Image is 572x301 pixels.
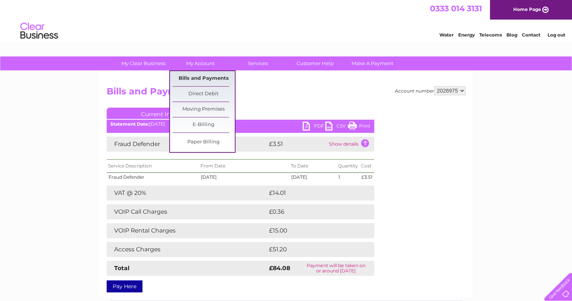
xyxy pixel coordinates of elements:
td: [DATE] [199,173,289,182]
td: Show details [327,137,374,152]
a: Paper Billing [173,135,235,150]
a: CSV [325,122,348,132]
div: Clear Business is a trading name of Verastar Limited (registered in [GEOGRAPHIC_DATA] No. 3667643... [109,4,465,36]
a: Make A Payment [341,56,404,70]
h2: Bills and Payments [107,86,465,100]
td: VOIP Rental Charges [107,223,267,238]
a: PDF [303,122,325,132]
a: Contact [522,32,540,38]
td: £14.01 [267,185,358,201]
td: Fraud Defender [107,173,199,182]
a: Moving Premises [173,102,235,117]
th: Cost [359,160,374,173]
td: VAT @ 20% [107,185,267,201]
td: 1 [336,173,359,182]
strong: £84.08 [269,265,290,272]
a: Bills and Payments [173,71,235,86]
td: £15.00 [267,223,358,238]
td: VOIP Call Charges [107,204,267,219]
a: Blog [506,32,517,38]
a: Telecoms [479,32,502,38]
td: Fraud Defender [107,137,267,152]
th: Quantity [336,160,359,173]
a: Services [227,56,289,70]
strong: Total [114,265,130,272]
a: Water [439,32,454,38]
td: £3.51 [267,137,327,152]
a: Log out [547,32,565,38]
th: From Date [199,160,289,173]
b: Statement Date: [110,121,149,127]
td: Payment will be taken on or around [DATE] [298,261,374,276]
a: Print [348,122,370,132]
a: Current Invoice [107,108,220,119]
img: logo.png [20,20,58,43]
td: Access Charges [107,242,267,257]
a: 0333 014 3131 [430,4,482,13]
th: Service Description [107,160,199,173]
td: £0.36 [267,204,356,219]
a: Pay Here [107,280,142,292]
div: Account number [395,86,465,95]
a: Direct Debit [173,87,235,102]
a: Customer Help [284,56,346,70]
a: My Clear Business [112,56,174,70]
div: [DATE] [107,122,374,127]
td: £51.20 [267,242,358,257]
td: £3.51 [359,173,374,182]
a: Energy [458,32,475,38]
a: E-Billing [173,117,235,132]
th: To Date [289,160,336,173]
a: My Account [170,56,232,70]
td: [DATE] [289,173,336,182]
